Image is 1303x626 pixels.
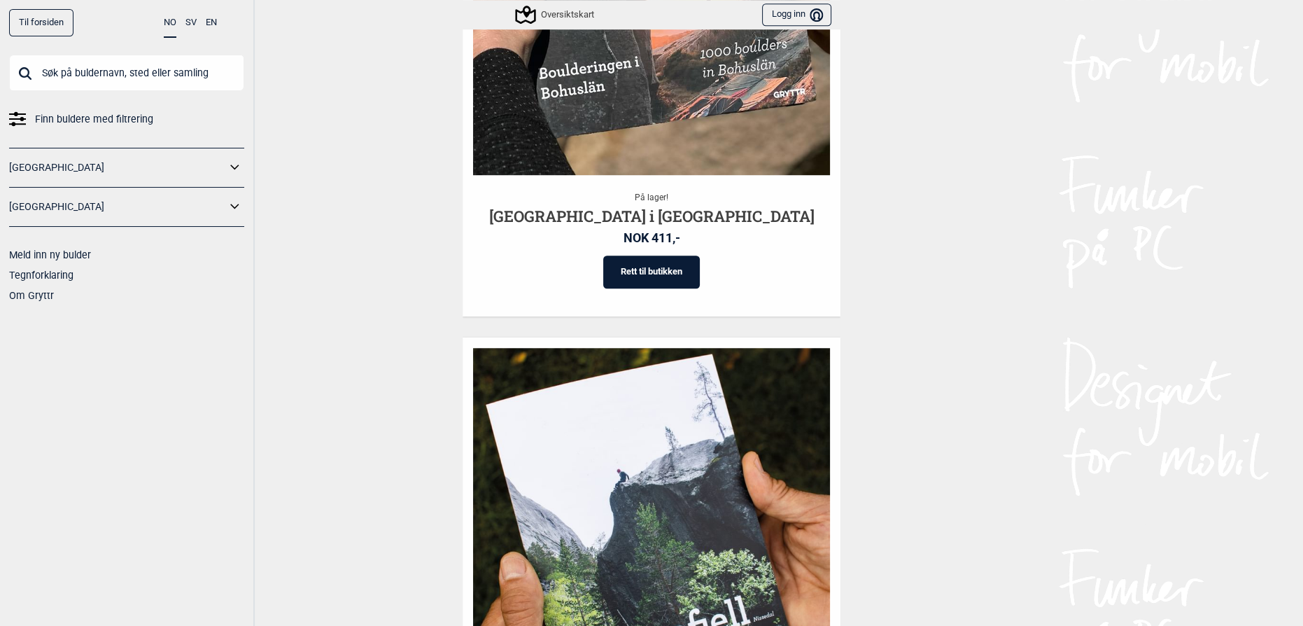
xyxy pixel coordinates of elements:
[185,9,197,36] button: SV
[473,228,830,249] p: NOK 411,-
[603,256,700,288] a: Rett til butikken
[9,109,244,130] a: Finn buldere med filtrering
[762,4,831,27] button: Logg inn
[35,109,153,130] span: Finn buldere med filtrering
[9,158,226,178] a: [GEOGRAPHIC_DATA]
[9,270,73,281] a: Tegnforklaring
[517,6,594,23] div: Oversiktskart
[9,55,244,91] input: Søk på buldernavn, sted eller samling
[9,9,73,36] a: Til forsiden
[9,197,226,217] a: [GEOGRAPHIC_DATA]
[473,206,830,228] h2: [GEOGRAPHIC_DATA] i [GEOGRAPHIC_DATA]
[206,9,217,36] button: EN
[9,290,54,301] a: Om Gryttr
[164,9,176,38] button: NO
[473,189,830,206] p: På lager!
[9,249,91,260] a: Meld inn ny bulder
